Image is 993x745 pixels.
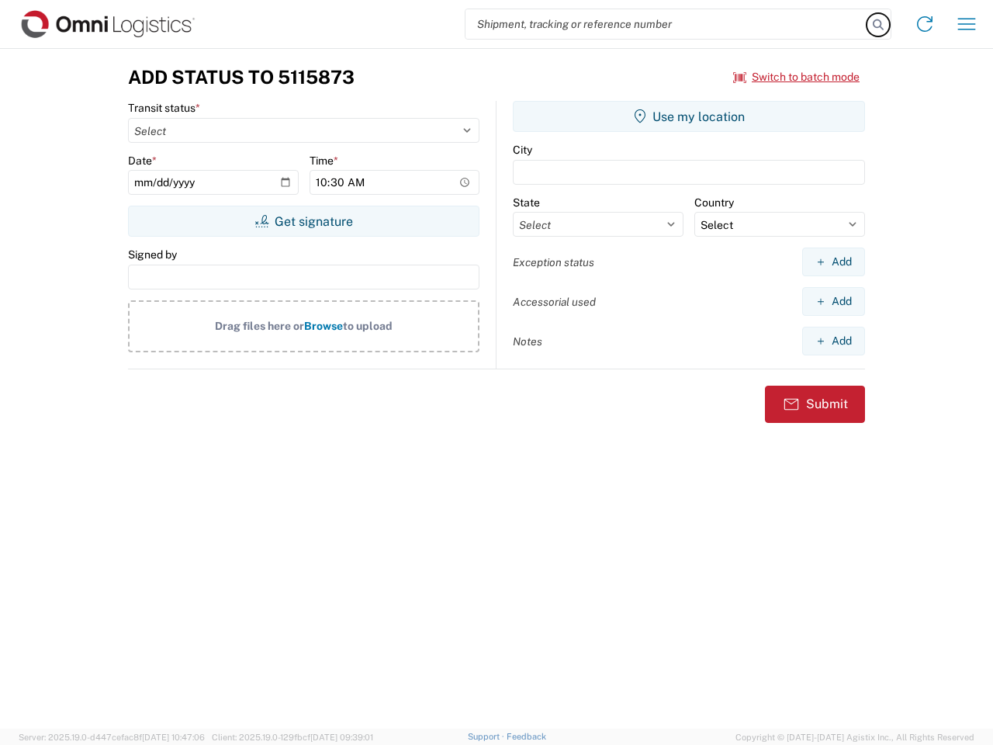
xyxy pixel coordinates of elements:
[513,196,540,210] label: State
[343,320,393,332] span: to upload
[310,733,373,742] span: [DATE] 09:39:01
[128,206,479,237] button: Get signature
[468,732,507,741] a: Support
[128,66,355,88] h3: Add Status to 5115873
[733,64,860,90] button: Switch to batch mode
[310,154,338,168] label: Time
[128,248,177,262] label: Signed by
[513,255,594,269] label: Exception status
[513,143,532,157] label: City
[513,101,865,132] button: Use my location
[802,327,865,355] button: Add
[142,733,205,742] span: [DATE] 10:47:06
[735,730,974,744] span: Copyright © [DATE]-[DATE] Agistix Inc., All Rights Reserved
[694,196,734,210] label: Country
[802,287,865,316] button: Add
[19,733,205,742] span: Server: 2025.19.0-d447cefac8f
[128,154,157,168] label: Date
[465,9,867,39] input: Shipment, tracking or reference number
[765,386,865,423] button: Submit
[128,101,200,115] label: Transit status
[802,248,865,276] button: Add
[212,733,373,742] span: Client: 2025.19.0-129fbcf
[513,295,596,309] label: Accessorial used
[513,334,542,348] label: Notes
[215,320,304,332] span: Drag files here or
[304,320,343,332] span: Browse
[507,732,546,741] a: Feedback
